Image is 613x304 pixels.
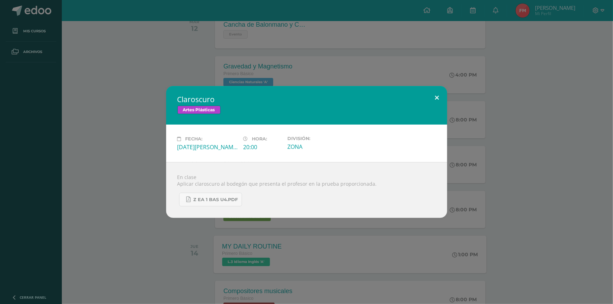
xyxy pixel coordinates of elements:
div: ZONA [287,143,348,151]
label: División: [287,136,348,141]
button: Close (Esc) [427,86,447,110]
span: Artes Plásticas [177,106,221,114]
span: Hora: [252,136,267,141]
h2: Claroscuro [177,94,436,104]
div: [DATE][PERSON_NAME] [177,143,238,151]
span: Fecha: [185,136,203,141]
span: Z eA 1 Bas U4.pdf [194,197,238,203]
a: Z eA 1 Bas U4.pdf [179,193,242,206]
div: En clase Aplicar claroscuro al bodegón que presenta el profesor en la prueba proporcionada. [166,162,447,218]
div: 20:00 [243,143,282,151]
